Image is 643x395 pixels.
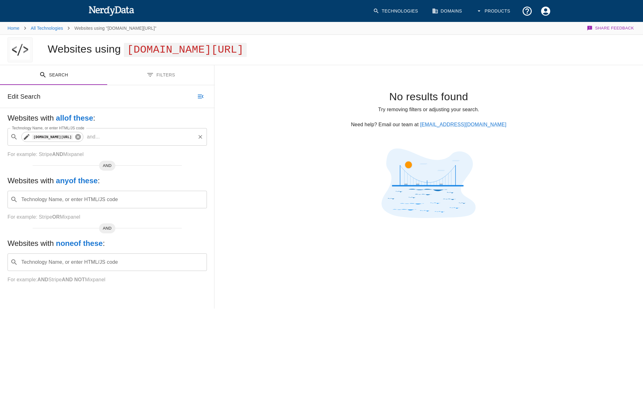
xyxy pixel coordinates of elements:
b: OR [52,214,60,220]
h4: No results found [224,90,633,103]
b: AND [37,277,48,282]
h5: Websites with : [8,238,207,248]
b: none of these [56,239,103,247]
b: any of these [56,176,98,185]
b: AND NOT [62,277,85,282]
button: Share Feedback [586,22,635,34]
span: [DOMAIN_NAME][URL] [124,43,247,57]
button: Account Settings [536,2,555,20]
b: AND [52,152,63,157]
button: Filters [107,65,214,85]
nav: breadcrumb [8,22,156,34]
button: Products [472,2,515,20]
p: For example: Stripe Mixpanel [8,213,207,221]
button: Support and Documentation [518,2,536,20]
code: [DOMAIN_NAME][URL] [32,134,73,140]
span: AND [99,163,115,169]
iframe: Drift Widget Chat Controller [612,351,635,374]
label: Technology Name, or enter HTML/JS code [12,125,84,131]
button: Clear [196,133,205,141]
a: Domains [428,2,467,20]
img: NerdyData.com [88,4,134,17]
img: "service.goaudience.com/cdn/pixel" logo [10,37,30,62]
b: all of these [56,114,93,122]
h5: Websites with : [8,176,207,186]
h1: Websites using [48,43,247,55]
img: No results found [382,148,476,218]
p: Websites using "[DOMAIN_NAME][URL]" [74,25,156,31]
h6: Edit Search [8,91,40,101]
a: Home [8,26,19,31]
p: For example: Stripe Mixpanel [8,276,207,283]
a: Technologies [369,2,423,20]
p: Try removing filters or adjusting your search. Need help? Email our team at [224,106,633,128]
a: [EMAIL_ADDRESS][DOMAIN_NAME] [420,122,506,127]
span: AND [99,225,115,231]
h5: Websites with : [8,113,207,123]
a: All Technologies [31,26,63,31]
p: For example: Stripe Mixpanel [8,151,207,158]
div: [DOMAIN_NAME][URL] [21,132,83,142]
p: and ... [84,133,102,141]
